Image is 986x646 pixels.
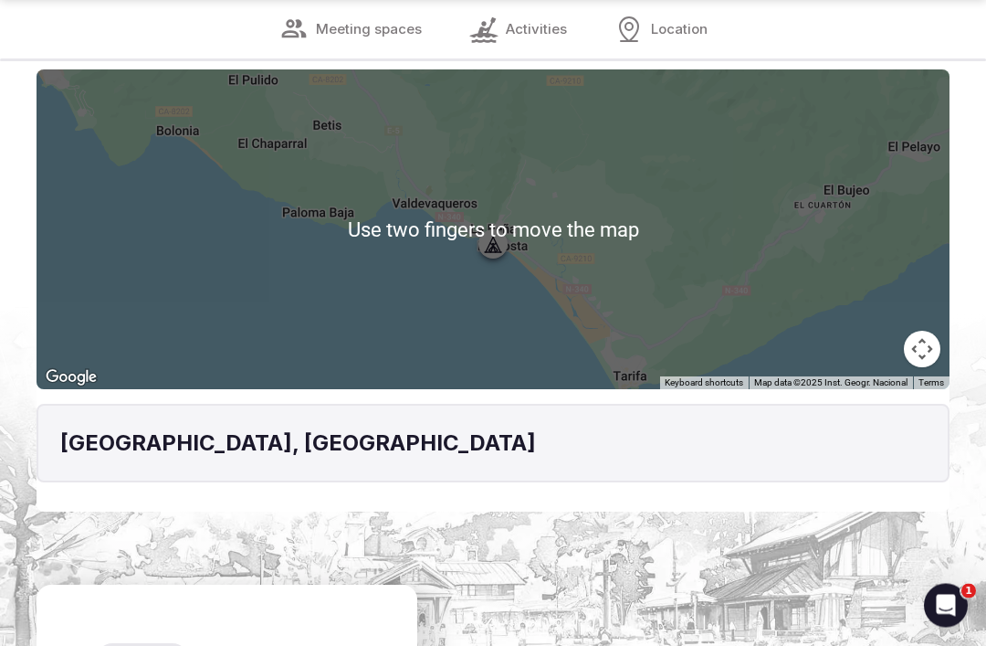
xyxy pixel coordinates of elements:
[665,377,743,390] button: Keyboard shortcuts
[904,332,940,368] button: Map camera controls
[651,20,708,39] span: Location
[506,20,567,39] span: Activities
[41,366,101,390] a: Open this area in Google Maps (opens a new window)
[316,20,422,39] span: Meeting spaces
[754,378,907,388] span: Map data ©2025 Inst. Geogr. Nacional
[60,429,926,460] h4: [GEOGRAPHIC_DATA], [GEOGRAPHIC_DATA]
[924,584,968,628] iframe: Intercom live chat
[918,378,944,388] a: Terms (opens in new tab)
[961,584,976,598] span: 1
[41,366,101,390] img: Google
